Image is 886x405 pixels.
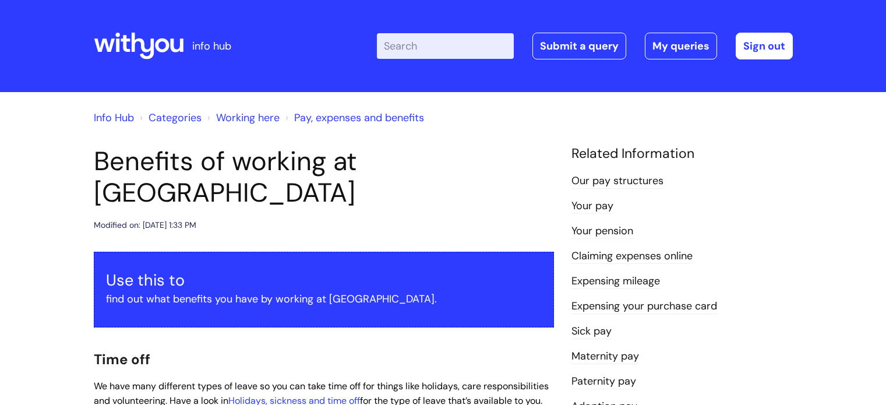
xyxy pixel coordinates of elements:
[204,108,280,127] li: Working here
[571,199,613,214] a: Your pay
[106,290,542,308] p: find out what benefits you have by working at [GEOGRAPHIC_DATA].
[571,146,793,162] h4: Related Information
[192,37,231,55] p: info hub
[94,146,554,209] h1: Benefits of working at [GEOGRAPHIC_DATA]
[149,111,202,125] a: Categories
[571,349,639,364] a: Maternity pay
[645,33,717,59] a: My queries
[137,108,202,127] li: Solution home
[571,249,693,264] a: Claiming expenses online
[736,33,793,59] a: Sign out
[283,108,424,127] li: Pay, expenses and benefits
[94,218,196,233] div: Modified on: [DATE] 1:33 PM
[377,33,514,59] input: Search
[377,33,793,59] div: | -
[571,174,663,189] a: Our pay structures
[571,299,717,314] a: Expensing your purchase card
[571,274,660,289] a: Expensing mileage
[94,350,150,368] span: Time off
[571,224,633,239] a: Your pension
[532,33,626,59] a: Submit a query
[94,111,134,125] a: Info Hub
[106,271,542,290] h3: Use this to
[571,324,612,339] a: Sick pay
[216,111,280,125] a: Working here
[571,374,636,389] a: Paternity pay
[294,111,424,125] a: Pay, expenses and benefits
